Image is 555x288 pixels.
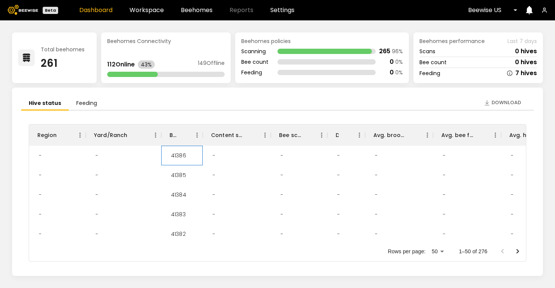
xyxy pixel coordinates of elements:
span: Download [492,99,521,106]
div: - [369,165,384,185]
button: Sort [128,130,138,140]
button: Menu [150,129,161,141]
button: Menu [191,129,203,141]
div: 50 [429,246,447,257]
div: - [33,165,48,185]
div: - [33,146,48,165]
div: - [369,205,384,224]
div: - [207,205,221,224]
div: - [89,205,104,224]
button: Sort [176,130,187,140]
div: Total beehomes [41,47,85,52]
div: - [274,146,289,165]
div: Avg. bee frames [433,125,501,146]
div: Yard/Ranch [86,125,161,146]
div: 41385 [165,165,192,185]
button: Sort [475,130,485,140]
div: 0 hives [515,59,537,65]
button: Menu [259,129,271,141]
div: - [207,165,221,185]
div: 41382 [165,224,192,244]
div: - [331,205,346,224]
li: Feeding [69,97,105,111]
div: 0 [390,59,394,65]
div: - [505,224,520,244]
div: Region [29,125,86,146]
div: - [207,224,221,244]
div: - [89,185,104,205]
button: Menu [490,129,501,141]
button: Sort [407,130,417,140]
div: - [33,185,48,205]
div: 0 % [395,70,403,75]
p: Rows per page: [388,248,425,255]
div: 43% [138,60,155,69]
div: - [207,185,221,205]
button: Menu [354,129,365,141]
button: Sort [339,130,349,140]
div: Avg. honey frames [509,125,543,146]
div: Beehomes policies [241,39,403,44]
div: - [437,224,452,244]
div: - [331,165,346,185]
div: BH ID [161,125,203,146]
div: Beehomes Connectivity [107,39,225,44]
div: 0 [390,69,394,75]
div: - [33,224,48,244]
span: Last 7 days [507,39,537,44]
div: - [369,185,384,205]
div: Content scan hives [203,125,271,146]
div: - [505,205,520,224]
button: Go to next page [510,244,525,259]
div: Yard/Ranch [94,125,128,146]
div: 0 hives [515,48,537,54]
button: Sort [244,130,255,140]
div: 41386 [165,146,192,165]
div: 96 % [392,49,403,54]
div: - [369,224,384,244]
div: - [505,185,520,205]
button: Menu [316,129,327,141]
div: Bee scan hives [271,125,327,146]
div: Scanning [241,49,268,54]
div: 112 Online [107,62,135,68]
div: - [331,146,346,165]
div: Feeding [241,70,268,75]
div: - [274,224,289,244]
div: - [89,224,104,244]
div: - [33,205,48,224]
div: Bee count [419,60,447,65]
span: Beehomes performance [419,39,485,44]
img: Beewise logo [8,5,38,15]
button: Sort [57,130,67,140]
div: 41383 [165,205,192,224]
div: - [437,205,452,224]
a: Settings [270,7,294,13]
button: Sort [301,130,311,140]
span: Reports [230,7,253,13]
div: 0 % [395,59,403,65]
div: Dead hives [327,125,365,146]
button: Menu [74,129,86,141]
button: Download [480,97,525,109]
div: - [207,146,221,165]
div: - [369,146,384,165]
div: - [505,146,520,165]
div: Bee count [241,59,268,65]
div: - [274,165,289,185]
div: - [505,165,520,185]
div: Scans [419,49,435,54]
div: - [274,185,289,205]
button: Menu [422,129,433,141]
div: 7 hives [515,70,537,76]
div: - [89,165,104,185]
div: Beta [43,7,58,14]
a: Workspace [129,7,164,13]
div: - [89,146,104,165]
li: Hive status [21,97,69,111]
div: - [437,165,452,185]
div: 265 [379,48,390,54]
div: - [331,185,346,205]
a: Beehomes [181,7,213,13]
div: Region [37,125,57,146]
